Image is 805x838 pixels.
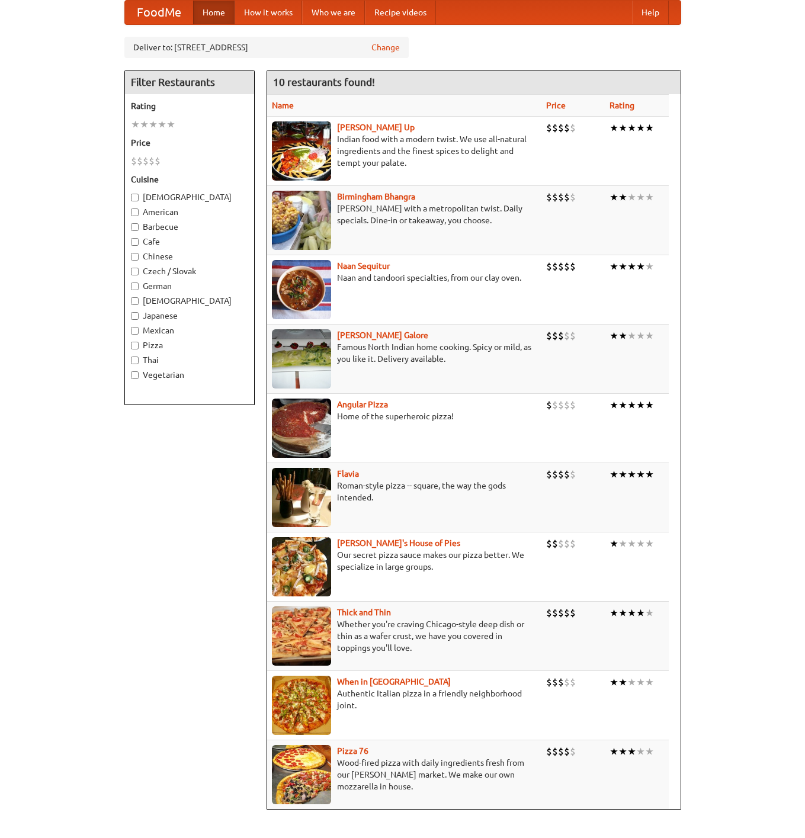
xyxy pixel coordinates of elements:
[272,618,537,654] p: Whether you're craving Chicago-style deep dish or thin as a wafer crust, we have you covered in t...
[337,677,451,686] b: When in [GEOGRAPHIC_DATA]
[552,260,558,273] li: $
[158,118,166,131] li: ★
[570,745,576,758] li: $
[570,468,576,481] li: $
[645,676,654,689] li: ★
[131,339,248,351] label: Pizza
[570,121,576,134] li: $
[149,118,158,131] li: ★
[558,191,564,204] li: $
[337,261,390,271] a: Naan Sequitur
[627,260,636,273] li: ★
[365,1,436,24] a: Recipe videos
[618,468,627,481] li: ★
[610,606,618,619] li: ★
[272,341,537,365] p: Famous North Indian home cooking. Spicy or mild, as you like it. Delivery available.
[131,325,248,336] label: Mexican
[272,133,537,169] p: Indian food with a modern twist. We use all-natural ingredients and the finest spices to delight ...
[564,468,570,481] li: $
[610,399,618,412] li: ★
[546,676,552,689] li: $
[131,282,139,290] input: German
[645,121,654,134] li: ★
[636,399,645,412] li: ★
[558,606,564,619] li: $
[272,676,331,735] img: wheninrome.jpg
[272,745,331,804] img: pizza76.jpg
[337,538,460,548] b: [PERSON_NAME]'s House of Pies
[337,469,359,479] a: Flavia
[131,297,139,305] input: [DEMOGRAPHIC_DATA]
[546,121,552,134] li: $
[558,676,564,689] li: $
[546,606,552,619] li: $
[558,537,564,550] li: $
[125,70,254,94] h4: Filter Restaurants
[627,468,636,481] li: ★
[570,191,576,204] li: $
[546,468,552,481] li: $
[273,76,375,88] ng-pluralize: 10 restaurants found!
[124,37,409,58] div: Deliver to: [STREET_ADDRESS]
[570,399,576,412] li: $
[618,260,627,273] li: ★
[627,537,636,550] li: ★
[131,295,248,307] label: [DEMOGRAPHIC_DATA]
[552,745,558,758] li: $
[131,369,248,381] label: Vegetarian
[645,745,654,758] li: ★
[546,260,552,273] li: $
[193,1,235,24] a: Home
[272,688,537,711] p: Authentic Italian pizza in a friendly neighborhood joint.
[337,746,368,756] a: Pizza 76
[636,537,645,550] li: ★
[131,137,248,149] h5: Price
[131,191,248,203] label: [DEMOGRAPHIC_DATA]
[618,745,627,758] li: ★
[272,480,537,503] p: Roman-style pizza -- square, the way the gods intended.
[337,608,391,617] a: Thick and Thin
[552,537,558,550] li: $
[272,606,331,666] img: thick.jpg
[131,155,137,168] li: $
[272,191,331,250] img: bhangra.jpg
[627,121,636,134] li: ★
[645,399,654,412] li: ★
[131,223,139,231] input: Barbecue
[645,606,654,619] li: ★
[558,260,564,273] li: $
[627,745,636,758] li: ★
[570,329,576,342] li: $
[337,400,388,409] b: Angular Pizza
[272,468,331,527] img: flavia.jpg
[610,537,618,550] li: ★
[337,123,415,132] a: [PERSON_NAME] Up
[618,399,627,412] li: ★
[272,549,537,573] p: Our secret pizza sauce makes our pizza better. We specialize in large groups.
[137,155,143,168] li: $
[564,606,570,619] li: $
[131,236,248,248] label: Cafe
[337,192,415,201] b: Birmingham Bhangra
[610,745,618,758] li: ★
[131,268,139,275] input: Czech / Slovak
[552,468,558,481] li: $
[570,260,576,273] li: $
[546,191,552,204] li: $
[618,329,627,342] li: ★
[636,606,645,619] li: ★
[131,265,248,277] label: Czech / Slovak
[636,676,645,689] li: ★
[131,310,248,322] label: Japanese
[546,329,552,342] li: $
[131,253,139,261] input: Chinese
[627,191,636,204] li: ★
[155,155,161,168] li: $
[131,118,140,131] li: ★
[618,191,627,204] li: ★
[131,100,248,112] h5: Rating
[564,191,570,204] li: $
[272,260,331,319] img: naansequitur.jpg
[618,606,627,619] li: ★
